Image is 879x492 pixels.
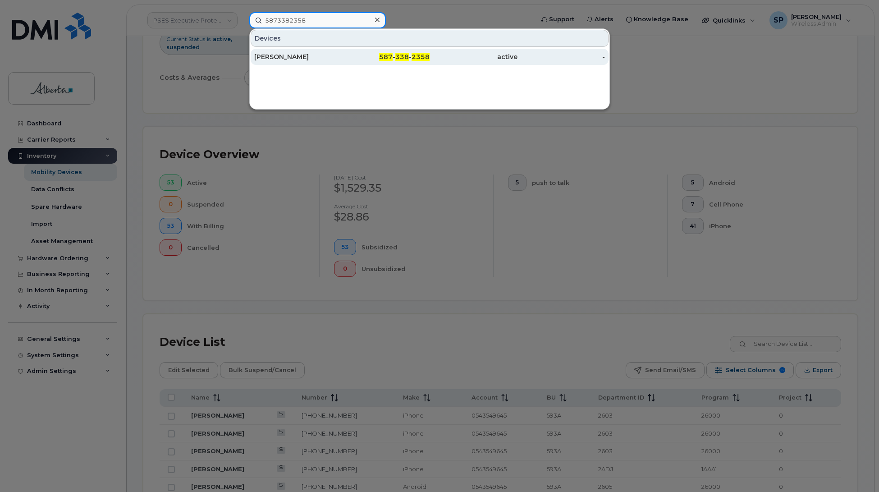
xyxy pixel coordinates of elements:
[251,49,609,65] a: [PERSON_NAME]587-338-2358active-
[254,52,342,61] div: [PERSON_NAME]
[430,52,517,61] div: active
[249,12,386,28] input: Find something...
[251,30,609,47] div: Devices
[379,53,393,61] span: 587
[412,53,430,61] span: 2358
[342,52,430,61] div: - -
[517,52,605,61] div: -
[395,53,409,61] span: 338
